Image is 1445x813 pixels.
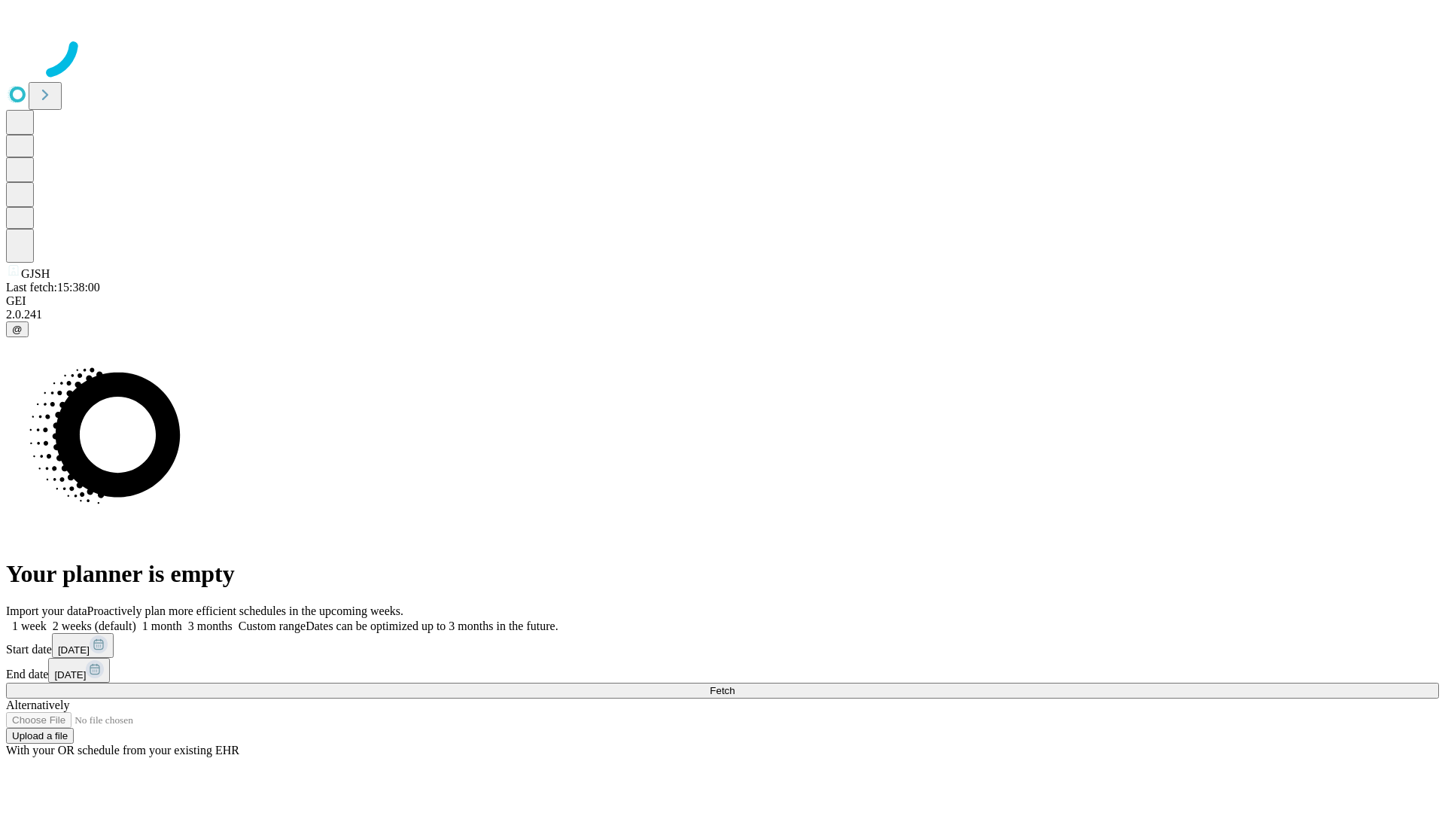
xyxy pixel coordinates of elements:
[6,321,29,337] button: @
[142,620,182,632] span: 1 month
[12,324,23,335] span: @
[6,728,74,744] button: Upload a file
[48,658,110,683] button: [DATE]
[188,620,233,632] span: 3 months
[6,744,239,757] span: With your OR schedule from your existing EHR
[52,633,114,658] button: [DATE]
[21,267,50,280] span: GJSH
[6,294,1439,308] div: GEI
[6,683,1439,699] button: Fetch
[6,604,87,617] span: Import your data
[6,308,1439,321] div: 2.0.241
[6,560,1439,588] h1: Your planner is empty
[239,620,306,632] span: Custom range
[6,633,1439,658] div: Start date
[306,620,558,632] span: Dates can be optimized up to 3 months in the future.
[6,658,1439,683] div: End date
[58,644,90,656] span: [DATE]
[12,620,47,632] span: 1 week
[6,281,100,294] span: Last fetch: 15:38:00
[87,604,403,617] span: Proactively plan more efficient schedules in the upcoming weeks.
[6,699,69,711] span: Alternatively
[53,620,136,632] span: 2 weeks (default)
[710,685,735,696] span: Fetch
[54,669,86,681] span: [DATE]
